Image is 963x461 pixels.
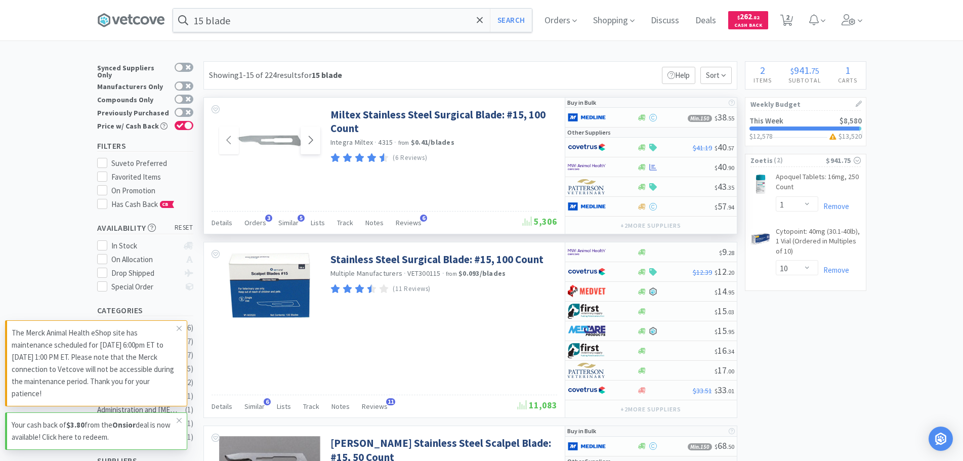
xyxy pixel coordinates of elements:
span: . 57 [727,144,734,152]
span: reset [175,223,193,233]
span: 40 [715,161,734,173]
a: Remove [818,201,849,211]
img: f6b2451649754179b5b4e0c70c3f7cb0_2.png [568,244,606,260]
span: . 00 [727,367,734,375]
span: from [446,270,457,277]
div: . [780,65,830,75]
img: 77fca1acd8b6420a9015268ca798ef17_1.png [568,264,606,279]
img: 77fca1acd8b6420a9015268ca798ef17_1.png [568,140,606,155]
span: 68 [715,440,734,451]
span: Track [303,402,319,411]
span: Notes [365,218,384,227]
span: $ [715,164,718,172]
span: from [398,139,409,146]
div: Compounds Only [97,95,170,103]
span: $ [715,328,718,336]
strong: Onsior [112,420,136,430]
div: ( 17 ) [182,349,193,361]
span: $ [715,348,718,355]
span: $ [715,114,718,122]
span: 4315 [378,138,393,147]
span: 5,306 [523,216,557,227]
div: Synced Suppliers Only [97,63,170,78]
div: Previously Purchased [97,108,170,116]
button: +2more suppliers [615,402,686,416]
img: a646391c64b94eb2892348a965bf03f3_134.png [568,439,606,454]
span: $12,578 [749,132,773,141]
h1: Weekly Budget [750,98,861,111]
p: Other Suppliers [567,128,611,137]
a: This Week$8,580$12,578$13,520 [745,111,866,146]
div: ( 2 ) [185,376,193,389]
span: Sort [700,67,732,84]
span: Zoetis [750,155,773,166]
span: Lists [277,402,291,411]
span: 11 [386,398,395,405]
span: $8,580 [840,116,862,125]
img: 67d67680309e4a0bb49a5ff0391dcc42_6.png [568,343,606,358]
span: 15 [715,325,734,337]
div: ( 1 ) [185,417,193,430]
p: (6 Reviews) [393,153,427,163]
span: 2 [760,64,765,76]
div: Open Intercom Messenger [929,427,953,451]
div: Showing 1-15 of 224 results [209,69,342,82]
span: $ [737,14,740,21]
h3: $ [827,133,862,140]
span: Has Cash Back [111,199,175,209]
span: 57 [715,200,734,212]
a: $262.82Cash Back [728,7,768,34]
span: Similar [244,402,265,411]
img: d68059bb95f34f6ca8f79a017dff92f3_527055.jpeg [750,229,771,249]
p: The Merck Animal Health eShop site has maintenance scheduled for [DATE] 6:00pm ET to [DATE] 1:00 ... [12,327,177,400]
h5: Filters [97,140,193,152]
div: ( 1 ) [185,390,193,402]
div: On Allocation [111,254,179,266]
a: Stainless Steel Surgical Blade: #15, 100 Count [330,253,543,266]
span: 941 [794,64,809,76]
span: 11,083 [518,399,557,411]
span: 12 [715,266,734,277]
a: 2 [776,17,797,26]
span: Cash Back [734,23,762,29]
span: 38 [715,111,734,123]
span: Details [212,218,232,227]
span: $ [715,184,718,191]
span: Min. 150 [688,443,712,450]
img: 77fca1acd8b6420a9015268ca798ef17_1.png [568,383,606,398]
p: Help [662,67,695,84]
span: . 95 [727,328,734,336]
span: 40 [715,141,734,153]
strong: $0.093 / blades [458,269,506,278]
span: 3 [265,215,272,222]
span: 14 [715,285,734,297]
span: $ [715,144,718,152]
h4: Carts [830,75,866,85]
span: $ [790,66,794,76]
strong: $3.80 [66,420,85,430]
h4: Items [745,75,780,85]
a: Discuss [647,16,683,25]
span: . 55 [727,114,734,122]
span: . 01 [727,387,734,395]
a: Multiple Manufacturers [330,269,403,278]
span: . 94 [727,203,734,211]
h5: Categories [97,305,193,316]
span: 13,520 [842,132,862,141]
button: +2more suppliers [615,219,686,233]
span: VET300115 [407,269,440,278]
div: ( 5 ) [185,363,193,375]
img: 81f133ae88bc4a719cef3c65d1530da7_50.png [568,323,606,339]
span: . 90 [727,164,734,172]
div: On Promotion [111,185,193,197]
span: . 82 [752,14,760,21]
div: ( 27 ) [182,336,193,348]
span: 15 [715,305,734,317]
button: Search [490,9,532,32]
span: · [404,269,406,278]
div: Special Order [111,281,179,293]
span: · [394,138,396,147]
span: Details [212,402,232,411]
span: . 03 [727,308,734,316]
span: . 20 [727,269,734,276]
